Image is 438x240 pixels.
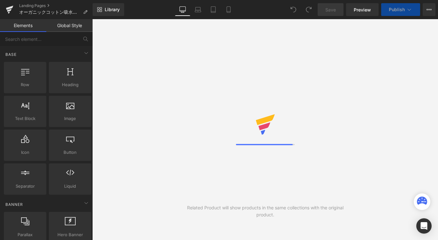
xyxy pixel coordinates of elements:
[51,115,89,122] span: Image
[6,231,44,238] span: Parallax
[51,149,89,156] span: Button
[179,204,352,218] div: Related Product will show products in the same collections with the original product.
[190,3,206,16] a: Laptop
[423,3,435,16] button: More
[221,3,236,16] a: Mobile
[19,10,80,15] span: オーガニックコットン吸水ショーツ用つけ置き洗剤 KAANE WASHING POWDER
[389,7,405,12] span: Publish
[6,115,44,122] span: Text Block
[287,3,300,16] button: Undo
[302,3,315,16] button: Redo
[175,3,190,16] a: Desktop
[5,201,24,207] span: Banner
[206,3,221,16] a: Tablet
[51,81,89,88] span: Heading
[46,19,93,32] a: Global Style
[93,3,124,16] a: New Library
[51,183,89,190] span: Liquid
[354,6,371,13] span: Preview
[19,3,93,8] a: Landing Pages
[105,7,120,12] span: Library
[6,183,44,190] span: Separator
[6,81,44,88] span: Row
[381,3,420,16] button: Publish
[346,3,379,16] a: Preview
[51,231,89,238] span: Hero Banner
[6,149,44,156] span: Icon
[416,218,432,234] div: Open Intercom Messenger
[325,6,336,13] span: Save
[5,51,17,57] span: Base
